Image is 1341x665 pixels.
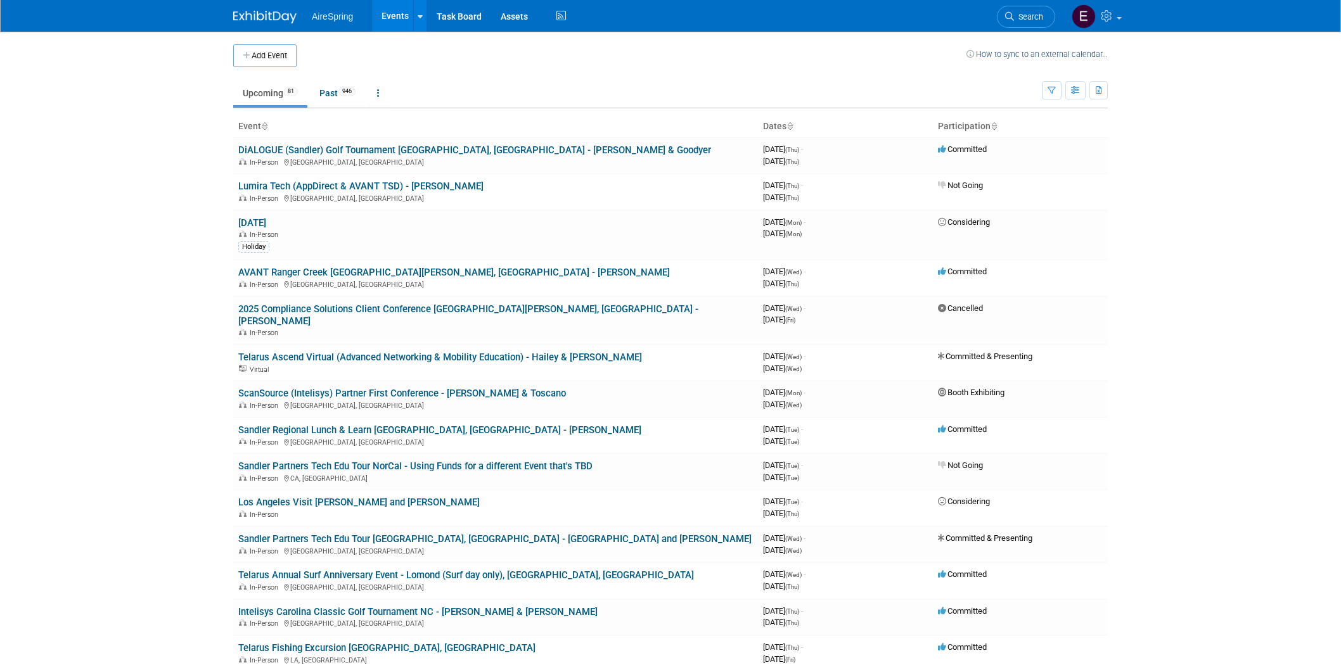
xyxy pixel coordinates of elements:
[238,617,753,628] div: [GEOGRAPHIC_DATA], [GEOGRAPHIC_DATA]
[238,400,753,410] div: [GEOGRAPHIC_DATA], [GEOGRAPHIC_DATA]
[763,315,795,324] span: [DATE]
[785,510,799,517] span: (Thu)
[785,365,802,372] span: (Wed)
[801,497,803,506] span: -
[1014,12,1043,22] span: Search
[238,241,269,253] div: Holiday
[238,533,752,545] a: Sandler Partners Tech Edu Tour [GEOGRAPHIC_DATA], [GEOGRAPHIC_DATA] - [GEOGRAPHIC_DATA] and [PERS...
[763,303,805,313] span: [DATE]
[763,180,803,190] span: [DATE]
[250,656,282,664] span: In-Person
[1072,4,1096,28] img: erica arjona
[997,6,1055,28] a: Search
[785,305,802,312] span: (Wed)
[785,426,799,433] span: (Tue)
[239,365,247,372] img: Virtual Event
[310,81,365,105] a: Past946
[312,11,353,22] span: AireSpring
[250,438,282,446] span: In-Person
[966,49,1108,59] a: How to sync to an external calendar...
[238,267,670,278] a: AVANT Ranger Creek [GEOGRAPHIC_DATA][PERSON_NAME], [GEOGRAPHIC_DATA] - [PERSON_NAME]
[238,144,711,156] a: DiALOGUE (Sandler) Golf Tournament [GEOGRAPHIC_DATA], [GEOGRAPHIC_DATA] - [PERSON_NAME] & Goodyer
[804,533,805,543] span: -
[239,619,247,626] img: In-Person Event
[804,267,805,276] span: -
[785,438,799,445] span: (Tue)
[238,472,753,483] div: CA, [GEOGRAPHIC_DATA]
[239,158,247,165] img: In-Person Event
[801,642,803,652] span: -
[785,644,799,651] span: (Thu)
[250,474,282,483] span: In-Person
[250,329,282,337] span: In-Person
[801,460,803,470] span: -
[804,217,805,227] span: -
[938,303,983,313] span: Cancelled
[238,569,694,581] a: Telarus Annual Surf Anniversary Event - Lomond (Surf day only), [GEOGRAPHIC_DATA], [GEOGRAPHIC_DATA]
[804,303,805,313] span: -
[938,642,987,652] span: Committed
[238,497,480,508] a: Los Angeles Visit [PERSON_NAME] and [PERSON_NAME]
[938,606,987,616] span: Committed
[239,510,247,517] img: In-Person Event
[785,353,802,360] span: (Wed)
[261,121,267,131] a: Sort by Event Name
[239,656,247,662] img: In-Person Event
[250,365,273,374] span: Virtual
[238,424,641,436] a: Sandler Regional Lunch & Learn [GEOGRAPHIC_DATA], [GEOGRAPHIC_DATA] - [PERSON_NAME]
[233,81,307,105] a: Upcoming81
[785,462,799,469] span: (Tue)
[238,642,536,654] a: Telarus Fishing Excursion [GEOGRAPHIC_DATA], [GEOGRAPHIC_DATA]
[938,569,987,579] span: Committed
[238,581,753,592] div: [GEOGRAPHIC_DATA], [GEOGRAPHIC_DATA]
[785,231,802,237] span: (Mon)
[933,116,1108,137] th: Participation
[938,267,987,276] span: Committed
[239,281,247,287] img: In-Person Event
[785,498,799,505] span: (Tue)
[785,571,802,578] span: (Wed)
[801,144,803,154] span: -
[239,194,247,201] img: In-Person Event
[758,116,933,137] th: Dates
[763,364,802,373] span: [DATE]
[763,545,802,555] span: [DATE]
[785,146,799,153] span: (Thu)
[763,400,802,409] span: [DATE]
[763,279,799,288] span: [DATE]
[785,389,802,396] span: (Mon)
[238,654,753,664] div: LA, [GEOGRAPHIC_DATA]
[250,231,282,239] span: In-Person
[938,351,1032,361] span: Committed & Presenting
[250,281,282,289] span: In-Person
[785,219,802,226] span: (Mon)
[239,547,247,554] img: In-Person Event
[250,510,282,519] span: In-Person
[801,424,803,434] span: -
[763,642,803,652] span: [DATE]
[763,606,803,616] span: [DATE]
[238,217,266,229] a: [DATE]
[763,388,805,397] span: [DATE]
[763,533,805,543] span: [DATE]
[238,606,598,617] a: Intelisys Carolina Classic Golf Tournament NC - [PERSON_NAME] & [PERSON_NAME]
[239,474,247,481] img: In-Person Event
[938,497,990,506] span: Considering
[938,424,987,434] span: Committed
[250,619,282,628] span: In-Person
[785,182,799,189] span: (Thu)
[938,533,1032,543] span: Committed & Presenting
[801,180,803,190] span: -
[238,460,593,472] a: Sandler Partners Tech Edu Tour NorCal - Using Funds for a different Event that's TBD
[338,87,356,96] span: 946
[239,583,247,590] img: In-Person Event
[238,388,566,399] a: ScanSource (Intelisys) Partner First Conference - [PERSON_NAME] & Toscano
[250,583,282,592] span: In-Person
[238,180,484,192] a: Lumira Tech (AppDirect & AVANT TSD) - [PERSON_NAME]
[250,194,282,203] span: In-Person
[763,267,805,276] span: [DATE]
[763,217,805,227] span: [DATE]
[763,351,805,361] span: [DATE]
[938,180,983,190] span: Not Going
[763,156,799,166] span: [DATE]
